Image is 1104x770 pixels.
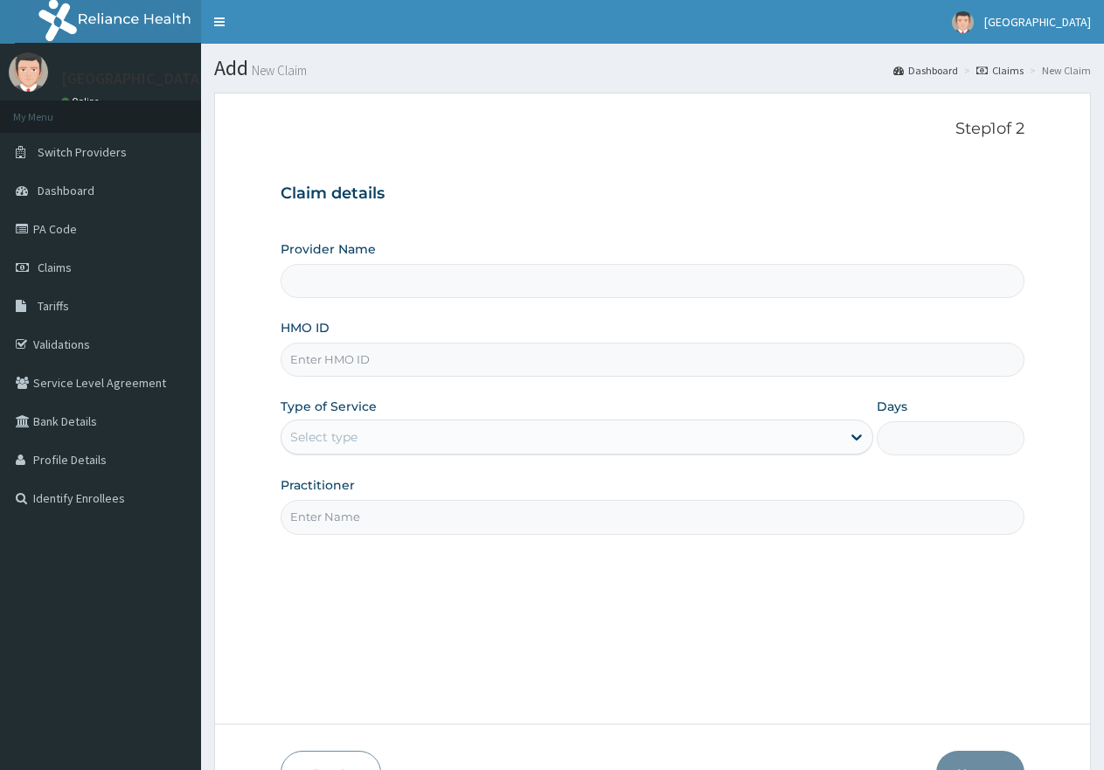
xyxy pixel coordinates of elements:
img: User Image [9,52,48,92]
h3: Claim details [281,184,1024,204]
small: New Claim [248,64,307,77]
label: Practitioner [281,476,355,494]
li: New Claim [1025,63,1091,78]
img: User Image [952,11,974,33]
label: Days [877,398,907,415]
a: Dashboard [893,63,958,78]
a: Online [61,95,103,108]
label: HMO ID [281,319,330,336]
span: Switch Providers [38,144,127,160]
h1: Add [214,57,1091,80]
span: Tariffs [38,298,69,314]
label: Provider Name [281,240,376,258]
span: Dashboard [38,183,94,198]
p: [GEOGRAPHIC_DATA] [61,71,205,87]
input: Enter HMO ID [281,343,1024,377]
input: Enter Name [281,500,1024,534]
span: Claims [38,260,72,275]
label: Type of Service [281,398,377,415]
a: Claims [976,63,1024,78]
span: [GEOGRAPHIC_DATA] [984,14,1091,30]
div: Select type [290,428,358,446]
p: Step 1 of 2 [281,120,1024,139]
